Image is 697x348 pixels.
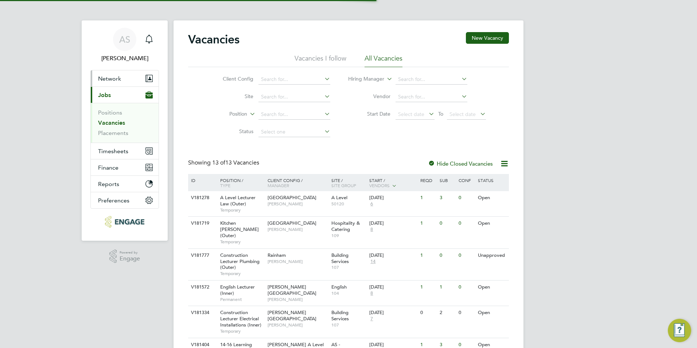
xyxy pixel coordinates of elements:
div: V181334 [189,306,215,320]
div: [DATE] [369,310,417,316]
div: ID [189,174,215,186]
img: carbonrecruitment-logo-retina.png [105,216,144,228]
button: Reports [91,176,159,192]
div: [DATE] [369,195,417,201]
div: V181777 [189,249,215,262]
span: Powered by [120,250,140,256]
div: Sub [438,174,457,186]
a: Vacancies [98,119,125,126]
li: All Vacancies [365,54,402,67]
div: 1 [418,281,437,294]
button: Preferences [91,192,159,208]
span: Building Services [331,309,349,322]
span: AS [119,35,130,44]
div: Open [476,281,508,294]
label: Status [211,128,253,135]
span: Manager [268,182,289,188]
div: Jobs [91,103,159,143]
a: AS[PERSON_NAME] [90,28,159,63]
li: Vacancies I follow [295,54,346,67]
div: Open [476,217,508,230]
span: Timesheets [98,148,128,155]
div: Client Config / [266,174,330,192]
span: Temporary [220,207,264,213]
div: 1 [418,191,437,205]
span: Network [98,75,121,82]
button: Timesheets [91,143,159,159]
span: Hospitality & Catering [331,220,360,232]
div: Open [476,191,508,205]
span: Temporary [220,239,264,245]
input: Search for... [258,92,330,102]
label: Hide Closed Vacancies [428,160,493,167]
span: [PERSON_NAME] [268,297,328,302]
label: Client Config [211,76,253,82]
div: V181572 [189,281,215,294]
div: Site / [330,174,368,192]
span: Type [220,182,230,188]
span: 8 [369,290,374,297]
div: V181719 [189,217,215,230]
span: [PERSON_NAME] [268,201,328,207]
span: English [331,284,347,290]
input: Search for... [396,92,467,102]
div: 0 [418,306,437,320]
span: 107 [331,322,366,328]
div: V181278 [189,191,215,205]
div: 1 [438,281,457,294]
span: [GEOGRAPHIC_DATA] [268,194,316,201]
label: Hiring Manager [342,76,384,83]
div: 2 [438,306,457,320]
span: 13 of [212,159,225,166]
span: Select date [398,111,424,117]
div: Showing [188,159,261,167]
div: 0 [457,191,476,205]
span: [PERSON_NAME] [268,227,328,232]
div: 0 [438,217,457,230]
div: 0 [457,306,476,320]
label: Start Date [348,111,390,117]
div: 0 [438,249,457,262]
button: Finance [91,159,159,175]
span: 6 [369,201,374,207]
button: Jobs [91,87,159,103]
input: Search for... [258,109,330,120]
span: English Lecturer (Inner) [220,284,255,296]
div: [DATE] [369,342,417,348]
label: Vendor [348,93,390,100]
span: Temporary [220,328,264,334]
input: Search for... [396,74,467,85]
div: 1 [418,217,437,230]
span: A Level Lecturer Law (Outer) [220,194,256,207]
span: 13 Vacancies [212,159,259,166]
button: Network [91,70,159,86]
span: To [436,109,445,119]
nav: Main navigation [82,20,168,241]
button: Engage Resource Center [668,319,691,342]
button: New Vacancy [466,32,509,44]
span: 14 [369,259,377,265]
input: Search for... [258,74,330,85]
span: Finance [98,164,118,171]
span: Site Group [331,182,356,188]
a: Positions [98,109,122,116]
span: Construction Lecturer Plumbing (Outer) [220,252,260,271]
div: 0 [457,281,476,294]
span: Engage [120,256,140,262]
span: [PERSON_NAME] [268,322,328,328]
span: Construction Lecturer Electrical Installations (Inner) [220,309,261,328]
span: Select date [449,111,476,117]
div: Unapproved [476,249,508,262]
span: Rainham [268,252,286,258]
input: Select one [258,127,330,137]
span: Kitchen [PERSON_NAME] (Outer) [220,220,259,239]
div: Reqd [418,174,437,186]
span: A Level [331,194,347,201]
span: Building Services [331,252,349,264]
span: Vendors [369,182,390,188]
span: 50120 [331,201,366,207]
span: [PERSON_NAME][GEOGRAPHIC_DATA] [268,309,316,322]
span: Jobs [98,92,111,98]
span: Avais Sabir [90,54,159,63]
div: 0 [457,249,476,262]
